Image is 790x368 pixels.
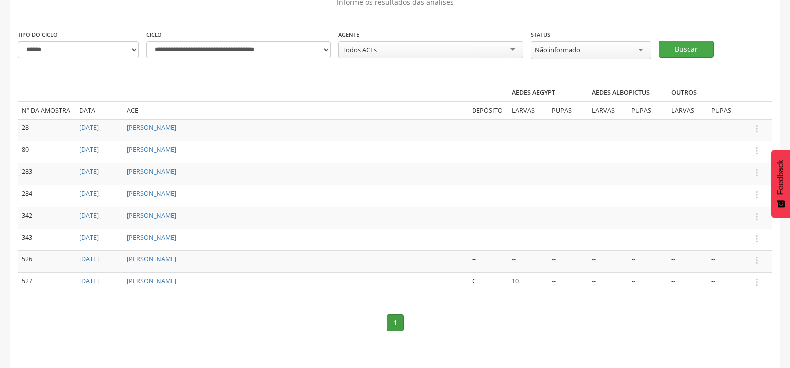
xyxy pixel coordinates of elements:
[667,250,707,272] td: --
[548,141,588,163] td: --
[548,185,588,207] td: --
[75,102,123,119] td: Data
[508,207,548,229] td: --
[667,207,707,229] td: --
[751,145,762,156] i: 
[659,41,714,58] button: Buscar
[628,102,667,119] td: Pupas
[628,272,667,294] td: --
[79,277,99,285] a: [DATE]
[79,233,99,242] a: [DATE]
[127,233,176,242] a: [PERSON_NAME]
[127,123,176,132] a: [PERSON_NAME]
[468,141,508,163] td: --
[508,141,548,163] td: --
[468,102,508,119] td: Depósito
[127,255,176,263] a: [PERSON_NAME]
[667,185,707,207] td: --
[127,167,176,176] a: [PERSON_NAME]
[588,185,628,207] td: --
[548,250,588,272] td: --
[667,84,747,102] th: Outros
[776,160,785,195] span: Feedback
[667,102,707,119] td: Larvas
[628,229,667,250] td: --
[18,163,75,185] td: 283
[18,207,75,229] td: 342
[468,119,508,141] td: --
[531,31,550,39] label: Status
[588,163,628,185] td: --
[751,211,762,222] i: 
[18,185,75,207] td: 284
[535,45,580,54] div: Não informado
[751,123,762,134] i: 
[18,141,75,163] td: 80
[751,189,762,200] i: 
[508,272,548,294] td: 10
[667,163,707,185] td: --
[18,119,75,141] td: 28
[79,255,99,263] a: [DATE]
[667,272,707,294] td: --
[468,250,508,272] td: --
[127,277,176,285] a: [PERSON_NAME]
[79,167,99,176] a: [DATE]
[79,211,99,220] a: [DATE]
[508,84,588,102] th: Aedes aegypt
[127,189,176,198] a: [PERSON_NAME]
[628,250,667,272] td: --
[146,31,162,39] label: Ciclo
[508,250,548,272] td: --
[667,141,707,163] td: --
[751,167,762,178] i: 
[548,102,588,119] td: Pupas
[628,141,667,163] td: --
[751,255,762,266] i: 
[18,272,75,294] td: 527
[588,250,628,272] td: --
[508,119,548,141] td: --
[18,229,75,250] td: 343
[127,145,176,154] a: [PERSON_NAME]
[342,45,377,54] div: Todos ACEs
[338,31,359,39] label: Agente
[707,250,747,272] td: --
[548,207,588,229] td: --
[123,102,468,119] td: ACE
[628,207,667,229] td: --
[508,102,548,119] td: Larvas
[468,163,508,185] td: --
[548,272,588,294] td: --
[751,233,762,244] i: 
[548,163,588,185] td: --
[707,272,747,294] td: --
[468,185,508,207] td: --
[707,102,747,119] td: Pupas
[588,272,628,294] td: --
[588,119,628,141] td: --
[468,229,508,250] td: --
[548,119,588,141] td: --
[588,141,628,163] td: --
[707,119,747,141] td: --
[588,102,628,119] td: Larvas
[588,84,667,102] th: Aedes albopictus
[707,207,747,229] td: --
[508,185,548,207] td: --
[751,277,762,288] i: 
[508,163,548,185] td: --
[79,145,99,154] a: [DATE]
[667,229,707,250] td: --
[588,207,628,229] td: --
[18,250,75,272] td: 526
[18,31,58,39] label: Tipo do ciclo
[771,150,790,218] button: Feedback - Mostrar pesquisa
[127,211,176,220] a: [PERSON_NAME]
[628,185,667,207] td: --
[548,229,588,250] td: --
[628,163,667,185] td: --
[588,229,628,250] td: --
[387,314,404,331] a: 1
[79,123,99,132] a: [DATE]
